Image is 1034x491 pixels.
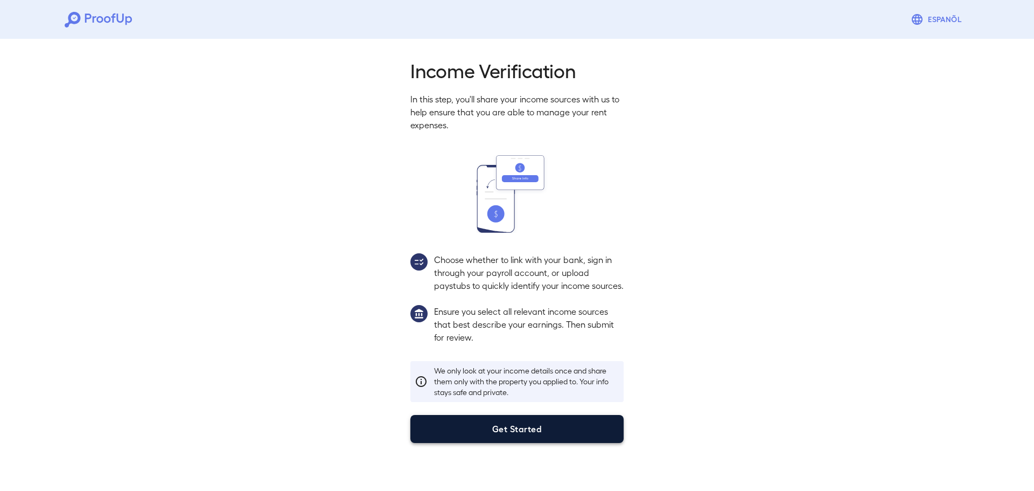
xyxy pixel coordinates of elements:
[434,253,624,292] p: Choose whether to link with your bank, sign in through your payroll account, or upload paystubs t...
[410,58,624,82] h2: Income Verification
[410,305,428,322] img: group1.svg
[410,253,428,271] img: group2.svg
[410,93,624,132] p: In this step, you'll share your income sources with us to help ensure that you are able to manage...
[410,415,624,443] button: Get Started
[477,155,557,233] img: transfer_money.svg
[906,9,969,30] button: Espanõl
[434,305,624,344] p: Ensure you select all relevant income sources that best describe your earnings. Then submit for r...
[434,365,619,398] p: We only look at your income details once and share them only with the property you applied to. Yo...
